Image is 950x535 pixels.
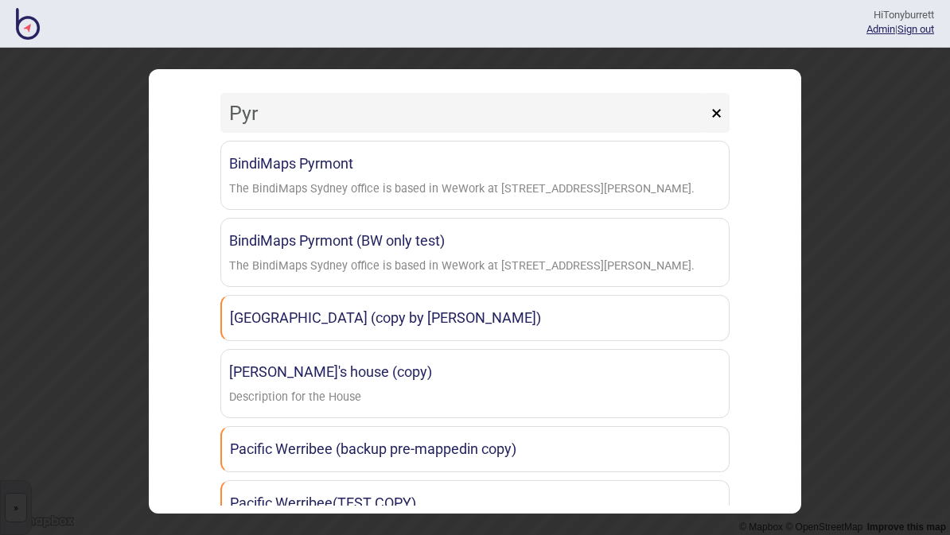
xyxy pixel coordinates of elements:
a: Pacific Werribee (backup pre-mappedin copy) [220,426,730,472]
div: Hi Tonyburrett [866,8,934,22]
div: The BindiMaps Sydney office is based in WeWork at 100 Harris Street Ultimo. [229,255,695,278]
span: | [866,23,897,35]
input: Search locations by tag + name [220,93,707,133]
button: Sign out [897,23,934,35]
div: Description for the House [229,386,361,409]
button: × [703,93,730,133]
a: BindiMaps Pyrmont (BW only test)The BindiMaps Sydney office is based in WeWork at [STREET_ADDRESS... [220,218,730,287]
a: [PERSON_NAME]'s house (copy)Description for the House [220,349,730,418]
a: [GEOGRAPHIC_DATA] (copy by [PERSON_NAME]) [220,295,730,341]
div: The BindiMaps Sydney office is based in WeWork at 100 Harris Street Ultimo. [229,178,695,201]
img: BindiMaps CMS [16,8,40,40]
a: Pacific Werribee(TEST COPY) [220,480,730,526]
a: BindiMaps PyrmontThe BindiMaps Sydney office is based in WeWork at [STREET_ADDRESS][PERSON_NAME]. [220,141,730,210]
a: Admin [866,23,895,35]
